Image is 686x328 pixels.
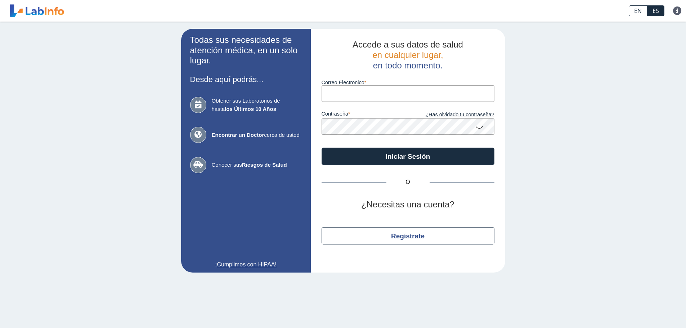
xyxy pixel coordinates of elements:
span: cerca de usted [212,131,302,139]
h2: Todas sus necesidades de atención médica, en un solo lugar. [190,35,302,66]
a: ¿Has olvidado tu contraseña? [408,111,494,119]
a: ¡Cumplimos con HIPAA! [190,260,302,269]
b: los Últimos 10 Años [225,106,276,112]
span: en todo momento. [373,60,443,70]
a: ES [647,5,664,16]
span: Conocer sus [212,161,302,169]
button: Iniciar Sesión [322,148,494,165]
span: en cualquier lugar, [372,50,443,60]
span: O [386,178,430,187]
h3: Desde aquí podrás... [190,75,302,84]
span: Accede a sus datos de salud [353,40,463,49]
label: Correo Electronico [322,80,494,85]
b: Encontrar un Doctor [212,132,264,138]
b: Riesgos de Salud [242,162,287,168]
h2: ¿Necesitas una cuenta? [322,199,494,210]
a: EN [629,5,647,16]
button: Regístrate [322,227,494,244]
span: Obtener sus Laboratorios de hasta [212,97,302,113]
label: contraseña [322,111,408,119]
iframe: Help widget launcher [622,300,678,320]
